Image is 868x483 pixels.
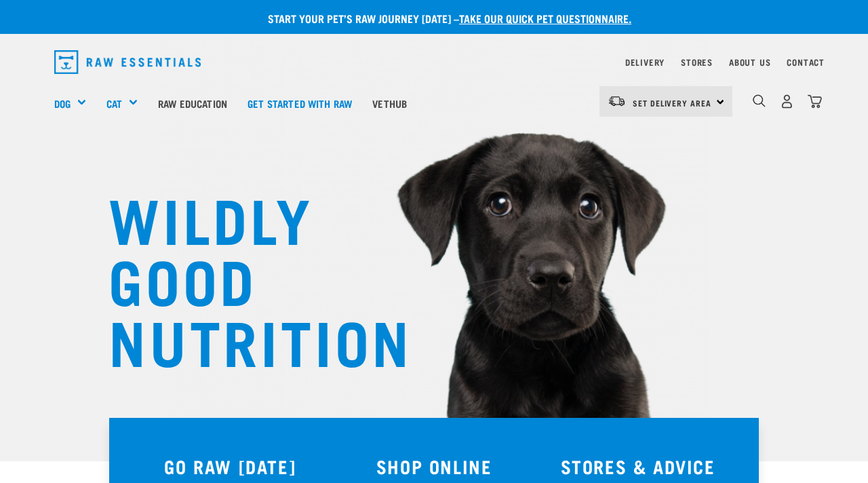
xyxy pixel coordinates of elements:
[106,96,122,111] a: Cat
[625,60,665,64] a: Delivery
[681,60,713,64] a: Stores
[54,50,201,74] img: Raw Essentials Logo
[729,60,770,64] a: About Us
[544,456,732,477] h3: STORES & ADVICE
[43,45,825,79] nav: dropdown navigation
[753,94,766,107] img: home-icon-1@2x.png
[54,96,71,111] a: Dog
[787,60,825,64] a: Contact
[148,76,237,130] a: Raw Education
[633,100,711,105] span: Set Delivery Area
[108,187,380,370] h1: WILDLY GOOD NUTRITION
[340,456,528,477] h3: SHOP ONLINE
[608,95,626,107] img: van-moving.png
[362,76,417,130] a: Vethub
[808,94,822,109] img: home-icon@2x.png
[780,94,794,109] img: user.png
[136,456,324,477] h3: GO RAW [DATE]
[459,15,631,21] a: take our quick pet questionnaire.
[237,76,362,130] a: Get started with Raw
